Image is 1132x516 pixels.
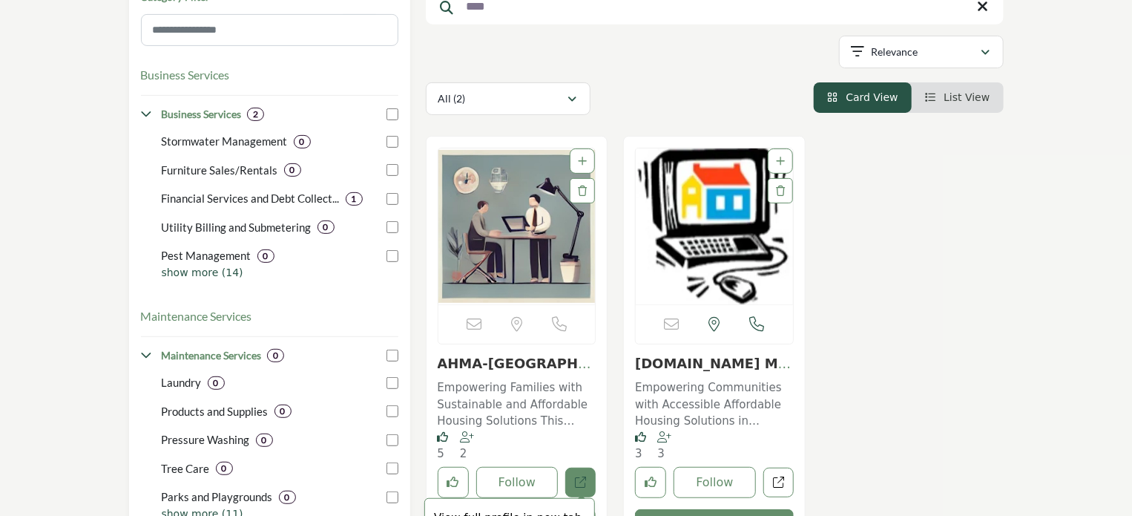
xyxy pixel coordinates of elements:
span: List View [944,91,990,103]
p: Pressure Washing: High-pressure washing services for outdoor surfaces. [162,431,250,448]
input: Select Furniture Sales/Rentals checkbox [386,164,398,176]
b: 0 [285,492,290,503]
div: 0 Results For Parks and Playgrounds [279,491,296,504]
a: Open ahma-wa in new tab [565,468,596,498]
button: Maintenance Services [141,307,252,325]
a: View List [925,91,990,103]
p: Furniture Sales/Rentals: Sales and rental solutions for furniture in residential or commercial pr... [162,162,278,179]
b: 0 [300,137,305,147]
input: Select Parks and Playgrounds checkbox [386,491,398,503]
h3: AHMA-WA [438,356,596,372]
p: Financial Services and Debt Collection: Financial management services, including debt recovery so... [162,190,340,207]
h4: Business Services: Solutions to enhance operations, streamline processes, and support financial a... [161,107,241,122]
img: AHMA-WA [438,148,596,304]
input: Select Business Services checkbox [386,108,398,120]
p: Tree Care: Professional tree care and maintenance services. [162,460,210,477]
div: 0 Results For Laundry [208,376,225,390]
a: Open Listing in new tab [636,148,793,304]
div: 0 Results For Pest Management [257,249,274,263]
div: 0 Results For Maintenance Services [267,349,284,362]
p: All (2) [438,91,466,106]
div: 0 Results For Pressure Washing [256,434,273,447]
b: 0 [262,435,267,445]
i: Likes [438,431,449,442]
input: Select Laundry checkbox [386,377,398,389]
a: [DOMAIN_NAME] Multif... [635,356,792,388]
div: 0 Results For Utility Billing and Submetering [317,221,335,234]
a: View Card [827,91,898,103]
button: Relevance [839,36,1004,68]
div: 0 Results For Furniture Sales/Rentals [284,163,301,177]
div: 2 Results For Business Services [247,108,264,121]
p: Empowering Families with Sustainable and Affordable Housing Solutions This organization operates ... [438,379,596,430]
b: 0 [323,222,329,232]
button: Follow [476,467,559,498]
input: Select Utility Billing and Submetering checkbox [386,221,398,233]
img: Aptfinder.org Multifamily Affordable Properties [636,148,793,304]
a: Open Listing in new tab [438,148,596,304]
b: 1 [352,194,357,204]
a: Empowering Communities with Accessible Affordable Housing Solutions in [US_STATE][GEOGRAPHIC_DATA... [635,376,794,430]
button: All (2) [426,82,590,115]
b: 0 [290,165,295,175]
a: AHMA-[GEOGRAPHIC_DATA] [438,356,593,388]
div: 0 Results For Products and Supplies [274,405,292,418]
input: Select Maintenance Services checkbox [386,350,398,362]
p: Empowering Communities with Accessible Affordable Housing Solutions in [US_STATE][GEOGRAPHIC_DATA... [635,379,794,430]
b: 0 [280,406,286,417]
a: Add To List [776,155,785,167]
div: Followers [460,430,477,463]
button: Business Services [141,66,230,84]
span: 3 [658,447,665,460]
span: Card View [846,91,898,103]
p: Pest Management: Comprehensive pest control services for properties. [162,247,251,264]
input: Select Products and Supplies checkbox [386,405,398,417]
div: 0 Results For Tree Care [216,462,233,475]
button: Like listing [635,467,666,498]
h4: Maintenance Services: Services focused on property upkeep, ensuring safety, cleanliness, and long... [161,348,261,363]
h3: Aptfinder.org Multifamily Affordable Properties [635,356,794,372]
a: Add To List [578,155,587,167]
div: 1 Results For Financial Services and Debt Collection [346,192,363,206]
input: Select Pressure Washing checkbox [386,434,398,446]
p: Utility Billing and Submetering: Billing and metering systems for utilities in managed properties. [162,219,312,236]
p: Products and Supplies: Supplies and products for property management and maintenance. [162,403,269,420]
a: Open aptfinderorg-multifamily-affordable-properties in new tab [763,468,794,498]
button: Like listing [438,467,469,498]
b: 0 [273,350,278,361]
p: Relevance [871,45,918,59]
b: 0 [263,251,269,261]
div: 0 Results For Stormwater Management [294,135,311,148]
p: Stormwater Management: Management and planning of stormwater systems and compliance. [162,133,288,150]
b: 0 [214,378,219,388]
a: Empowering Families with Sustainable and Affordable Housing Solutions This organization operates ... [438,376,596,430]
button: Follow [674,467,756,498]
p: Parks and Playgrounds: Design and maintenance of parks and playgrounds. [162,489,273,506]
span: 2 [460,447,467,460]
span: 3 [635,447,642,460]
p: show more (14) [162,265,398,281]
input: Select Tree Care checkbox [386,463,398,474]
b: 0 [222,463,227,474]
input: Select Financial Services and Debt Collection checkbox [386,193,398,205]
div: Followers [658,430,675,463]
input: Select Pest Management checkbox [386,250,398,262]
i: Likes [635,431,646,442]
li: Card View [814,82,912,113]
p: Laundry [162,374,202,391]
input: Search Category [141,14,398,46]
li: List View [912,82,1004,113]
span: 5 [438,447,445,460]
b: 2 [253,109,258,120]
input: Select Stormwater Management checkbox [386,136,398,148]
